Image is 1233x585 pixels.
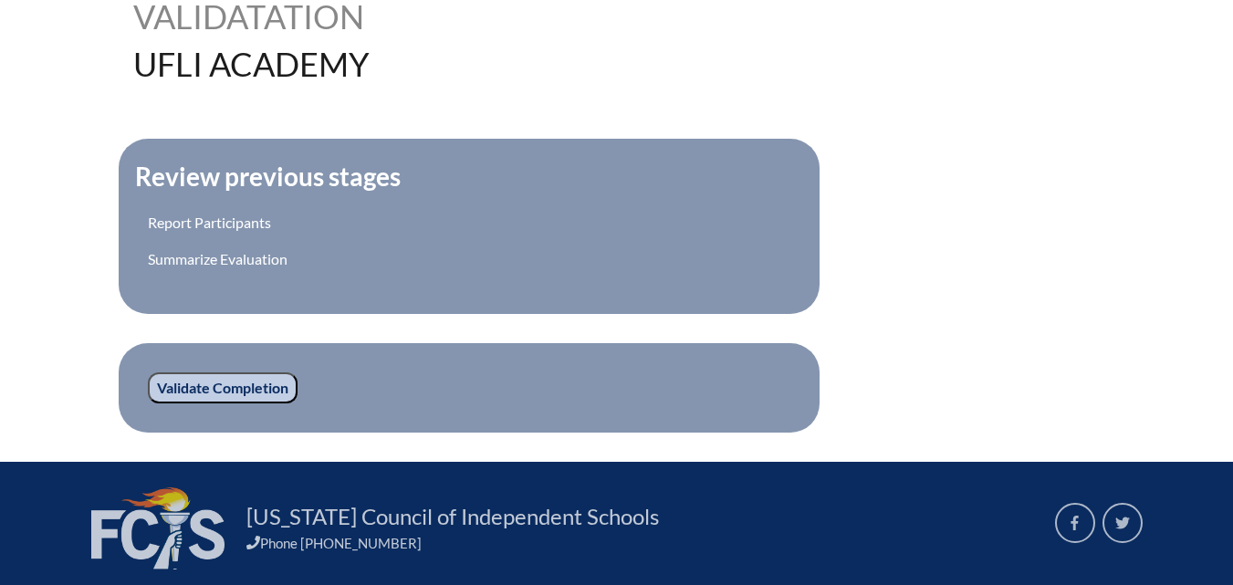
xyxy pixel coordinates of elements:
[148,250,287,267] a: Summarize Evaluation
[91,487,225,569] img: FCIS_logo_white
[148,372,298,403] input: Validate Completion
[133,47,733,80] h1: UFLI Academy
[133,161,402,192] legend: Review previous stages
[239,502,666,531] a: [US_STATE] Council of Independent Schools
[148,214,271,231] a: Report Participants
[246,535,1033,551] div: Phone [PHONE_NUMBER]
